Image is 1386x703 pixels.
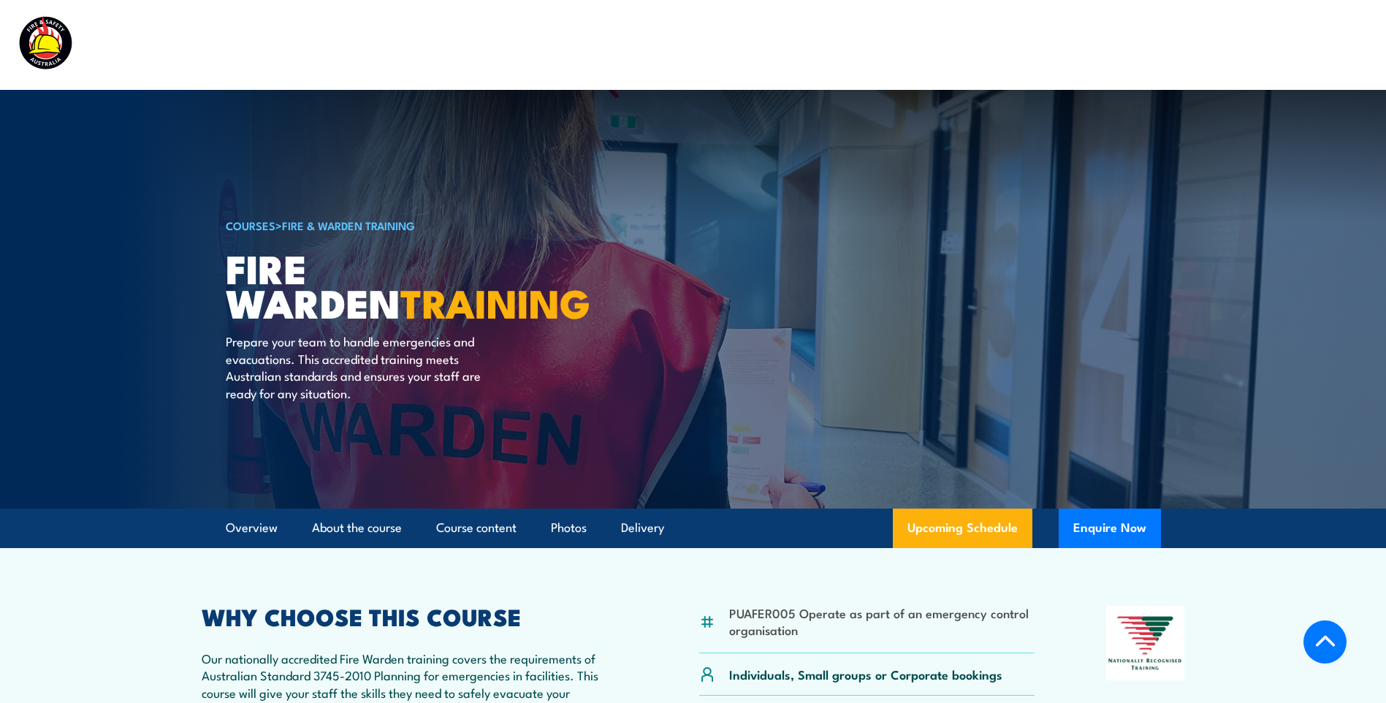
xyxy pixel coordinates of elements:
a: Course Calendar [671,26,768,64]
a: Emergency Response Services [800,26,974,64]
a: Photos [551,509,587,547]
a: Delivery [621,509,664,547]
a: Courses [593,26,639,64]
a: Course content [436,509,517,547]
a: Fire & Warden Training [282,217,415,233]
h6: > [226,216,587,234]
a: News [1092,26,1124,64]
p: Individuals, Small groups or Corporate bookings [729,666,1002,683]
strong: TRAINING [400,271,590,332]
a: About the course [312,509,402,547]
a: Learner Portal [1157,26,1239,64]
img: Nationally Recognised Training logo. [1106,606,1185,680]
h2: WHY CHOOSE THIS COURSE [202,606,628,626]
a: Overview [226,509,278,547]
p: Prepare your team to handle emergencies and evacuations. This accredited training meets Australia... [226,332,492,401]
a: Contact [1271,26,1317,64]
button: Enquire Now [1059,509,1161,548]
a: COURSES [226,217,275,233]
h1: Fire Warden [226,251,587,319]
a: Upcoming Schedule [893,509,1032,548]
li: PUAFER005 Operate as part of an emergency control organisation [729,604,1035,639]
a: About Us [1006,26,1060,64]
